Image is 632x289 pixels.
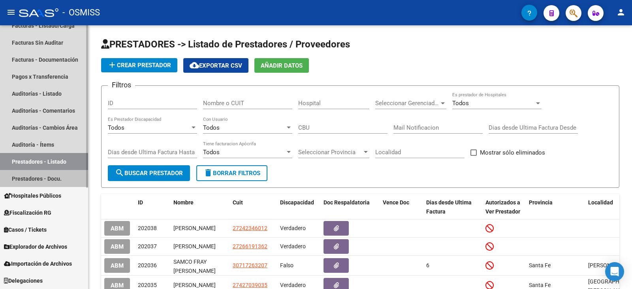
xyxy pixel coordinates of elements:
span: 6 [426,262,429,268]
div: Open Intercom Messenger [605,262,624,281]
span: 202038 [138,225,157,231]
button: Añadir Datos [254,58,309,73]
span: Vence Doc [383,199,409,206]
span: Crear Prestador [107,62,171,69]
span: Todos [108,124,124,131]
span: Dias desde Ultima Factura [426,199,472,215]
span: Verdadero [280,243,306,249]
span: Todos [203,149,220,156]
span: [PERSON_NAME] [588,262,630,268]
div: [PERSON_NAME] [173,242,226,251]
span: Delegaciones [4,276,43,285]
mat-icon: cloud_download [190,60,199,70]
datatable-header-cell: Discapacidad [277,194,320,220]
span: Fiscalización RG [4,208,51,217]
span: Santa Fe [529,262,551,268]
datatable-header-cell: Cuit [229,194,277,220]
span: Nombre [173,199,194,206]
span: Todos [203,124,220,131]
span: ID [138,199,143,206]
span: Seleccionar Gerenciador [375,100,439,107]
datatable-header-cell: Nombre [170,194,229,220]
span: Discapacidad [280,199,314,206]
span: Casos / Tickets [4,225,47,234]
span: 202035 [138,282,157,288]
mat-icon: search [115,168,124,178]
span: Verdadero [280,225,306,231]
span: Doc Respaldatoria [324,199,370,206]
datatable-header-cell: Doc Respaldatoria [320,194,380,220]
span: 30717263207 [233,262,267,268]
span: Provincia [529,199,553,206]
datatable-header-cell: Vence Doc [380,194,423,220]
button: ABM [104,239,130,254]
span: Autorizados a Ver Prestador [485,199,520,215]
span: 27427039035 [233,282,267,288]
button: Buscar Prestador [108,165,190,181]
div: [PERSON_NAME] [173,224,226,233]
span: PRESTADORES -> Listado de Prestadores / Proveedores [101,39,350,50]
span: Buscar Prestador [115,170,183,177]
span: Cuit [233,199,243,206]
span: Todos [452,100,469,107]
datatable-header-cell: Dias desde Ultima Factura [423,194,482,220]
span: Borrar Filtros [203,170,260,177]
span: Santa Fe [529,282,551,288]
span: Seleccionar Provincia [298,149,362,156]
div: SAMCO FRAY [PERSON_NAME] [173,257,226,274]
button: ABM [104,258,130,273]
span: 27266191362 [233,243,267,249]
datatable-header-cell: ID [135,194,170,220]
mat-icon: person [616,8,626,17]
datatable-header-cell: Provincia [526,194,585,220]
span: Exportar CSV [190,62,242,69]
span: Hospitales Públicos [4,191,61,200]
span: 202036 [138,262,157,268]
span: ABM [111,262,124,269]
span: Importación de Archivos [4,259,72,268]
span: Falso [280,262,293,268]
mat-icon: menu [6,8,16,17]
span: - OSMISS [62,4,100,21]
span: ABM [111,243,124,250]
mat-icon: delete [203,168,213,178]
span: Añadir Datos [261,62,303,69]
span: Localidad [588,199,613,206]
span: 27242346012 [233,225,267,231]
span: ABM [111,282,124,289]
datatable-header-cell: Autorizados a Ver Prestador [482,194,526,220]
span: Mostrar sólo eliminados [480,148,545,157]
span: 202037 [138,243,157,249]
span: Verdadero [280,282,306,288]
span: Explorador de Archivos [4,242,67,251]
button: Exportar CSV [183,58,248,73]
button: Borrar Filtros [196,165,267,181]
mat-icon: add [107,60,117,70]
button: ABM [104,221,130,236]
h3: Filtros [108,79,135,91]
span: ABM [111,225,124,232]
button: Crear Prestador [101,58,177,72]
